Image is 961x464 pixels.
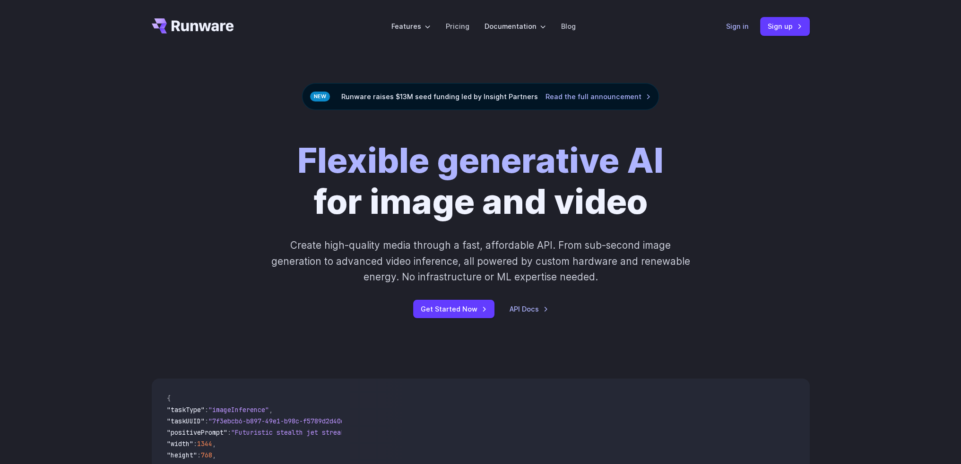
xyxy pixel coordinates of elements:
[297,140,664,181] strong: Flexible generative AI
[167,428,227,437] span: "positivePrompt"
[760,17,810,35] a: Sign up
[302,83,659,110] div: Runware raises $13M seed funding led by Insight Partners
[231,428,575,437] span: "Futuristic stealth jet streaking through a neon-lit cityscape with glowing purple exhaust"
[510,304,548,314] a: API Docs
[212,451,216,459] span: ,
[726,21,749,32] a: Sign in
[205,405,208,414] span: :
[167,417,205,425] span: "taskUUID"
[201,451,212,459] span: 768
[167,439,193,448] span: "width"
[193,439,197,448] span: :
[167,451,197,459] span: "height"
[269,405,273,414] span: ,
[197,439,212,448] span: 1344
[208,417,352,425] span: "7f3ebcb6-b897-49e1-b98c-f5789d2d40d7"
[167,394,171,403] span: {
[212,439,216,448] span: ,
[561,21,576,32] a: Blog
[205,417,208,425] span: :
[152,18,234,34] a: Go to /
[545,91,651,102] a: Read the full announcement
[446,21,469,32] a: Pricing
[270,237,691,285] p: Create high-quality media through a fast, affordable API. From sub-second image generation to adv...
[167,405,205,414] span: "taskType"
[485,21,546,32] label: Documentation
[208,405,269,414] span: "imageInference"
[197,451,201,459] span: :
[297,140,664,222] h1: for image and video
[413,300,494,318] a: Get Started Now
[391,21,431,32] label: Features
[227,428,231,437] span: :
